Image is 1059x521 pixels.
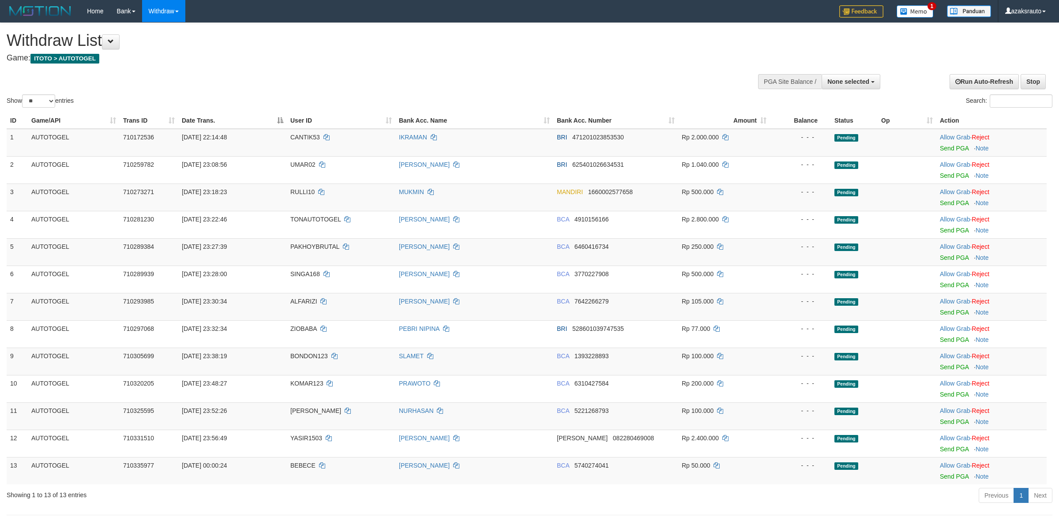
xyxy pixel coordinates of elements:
a: Reject [972,161,989,168]
span: Copy 082280469008 to clipboard [613,435,654,442]
span: BRI [557,134,567,141]
a: Send PGA [940,336,969,343]
td: AUTOTOGEL [28,402,120,430]
span: [DATE] 00:00:24 [182,462,227,469]
a: Note [976,364,989,371]
span: Pending [834,271,858,278]
span: Copy 3770227908 to clipboard [575,270,609,277]
a: Allow Grab [940,380,970,387]
span: Rp 2.800.000 [682,216,719,223]
span: Pending [834,189,858,196]
div: - - - [774,215,827,224]
div: - - - [774,406,827,415]
a: Send PGA [940,364,969,371]
span: 710320205 [123,380,154,387]
a: Allow Grab [940,161,970,168]
div: - - - [774,434,827,442]
span: ZIOBABA [290,325,317,332]
span: · [940,407,972,414]
a: Reject [972,325,989,332]
a: Send PGA [940,172,969,179]
span: BCA [557,243,569,250]
a: 1 [1014,488,1029,503]
span: [DATE] 23:30:34 [182,298,227,305]
td: · [936,129,1047,157]
span: · [940,188,972,195]
a: Reject [972,462,989,469]
span: Copy 4910156166 to clipboard [575,216,609,223]
span: Copy 5740274041 to clipboard [575,462,609,469]
td: 5 [7,238,28,266]
a: Allow Grab [940,298,970,305]
a: Note [976,145,989,152]
a: [PERSON_NAME] [399,243,450,250]
span: [DATE] 22:14:48 [182,134,227,141]
a: Note [976,336,989,343]
a: Reject [972,216,989,223]
td: AUTOTOGEL [28,457,120,484]
a: Reject [972,352,989,360]
td: AUTOTOGEL [28,348,120,375]
span: · [940,352,972,360]
a: Send PGA [940,199,969,206]
a: Reject [972,243,989,250]
span: 710273271 [123,188,154,195]
span: Pending [834,134,858,142]
a: PEBRI NIPINA [399,325,439,332]
a: Note [976,172,989,179]
span: Rp 2.400.000 [682,435,719,442]
span: Rp 2.000.000 [682,134,719,141]
a: Note [976,281,989,289]
a: Send PGA [940,391,969,398]
th: Status [831,112,878,129]
span: [DATE] 23:32:34 [182,325,227,332]
span: [DATE] 23:28:00 [182,270,227,277]
span: 710259782 [123,161,154,168]
th: Op: activate to sort column ascending [878,112,936,129]
span: Rp 105.000 [682,298,714,305]
a: Note [976,227,989,234]
span: KOMAR123 [290,380,323,387]
span: Copy 471201023853530 to clipboard [572,134,624,141]
td: AUTOTOGEL [28,320,120,348]
span: · [940,325,972,332]
th: User ID: activate to sort column ascending [287,112,395,129]
span: [DATE] 23:27:39 [182,243,227,250]
span: Rp 200.000 [682,380,714,387]
th: Trans ID: activate to sort column ascending [120,112,178,129]
div: - - - [774,379,827,388]
span: · [940,298,972,305]
div: - - - [774,242,827,251]
a: Allow Grab [940,352,970,360]
span: [PERSON_NAME] [290,407,341,414]
td: AUTOTOGEL [28,293,120,320]
span: · [940,134,972,141]
span: Pending [834,408,858,415]
span: CANTIK53 [290,134,320,141]
td: · [936,430,1047,457]
span: [DATE] 23:08:56 [182,161,227,168]
span: 710305699 [123,352,154,360]
img: Feedback.jpg [839,5,883,18]
td: 2 [7,156,28,184]
a: Note [976,473,989,480]
td: AUTOTOGEL [28,266,120,293]
a: Note [976,391,989,398]
span: Copy 1393228893 to clipboard [575,352,609,360]
span: · [940,380,972,387]
td: AUTOTOGEL [28,184,120,211]
span: Copy 528601039747535 to clipboard [572,325,624,332]
a: Reject [972,134,989,141]
span: 710335977 [123,462,154,469]
a: NURHASAN [399,407,434,414]
span: Pending [834,161,858,169]
span: · [940,216,972,223]
span: BCA [557,380,569,387]
div: - - - [774,270,827,278]
a: Reject [972,407,989,414]
span: Copy 1660002577658 to clipboard [588,188,633,195]
th: Balance [770,112,831,129]
span: Copy 6460416734 to clipboard [575,243,609,250]
span: [DATE] 23:38:19 [182,352,227,360]
td: 13 [7,457,28,484]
